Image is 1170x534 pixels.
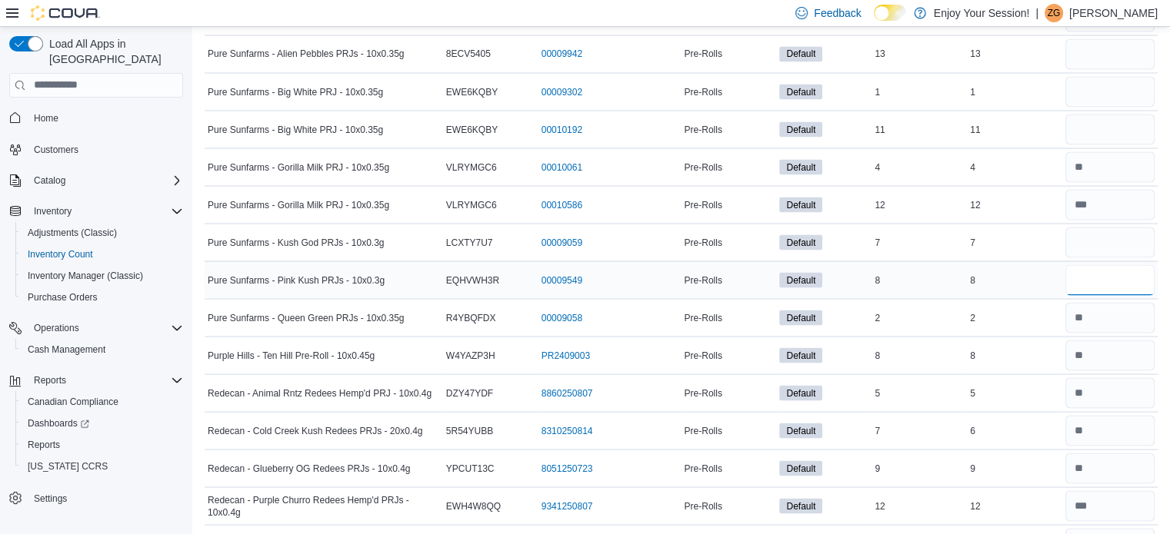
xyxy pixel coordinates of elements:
[446,85,498,98] span: EWE6KQBY
[779,498,822,513] span: Default
[15,222,189,244] button: Adjustments (Classic)
[684,499,722,512] span: Pre-Rolls
[872,308,967,327] div: 2
[15,434,189,456] button: Reports
[22,267,149,285] a: Inventory Manager (Classic)
[15,244,189,265] button: Inventory Count
[684,236,722,248] span: Pre-Rolls
[208,274,385,286] span: Pure Sunfarms - Pink Kush PRJs - 10x0.3g
[967,158,1062,176] div: 4
[28,202,78,221] button: Inventory
[872,270,967,289] div: 8
[28,460,108,473] span: [US_STATE] CCRS
[872,233,967,251] div: 7
[967,270,1062,289] div: 8
[872,346,967,364] div: 8
[208,236,384,248] span: Pure Sunfarms - Kush God PRJs - 10x0.3g
[779,385,822,400] span: Default
[34,174,65,187] span: Catalog
[28,291,98,303] span: Purchase Orders
[872,82,967,101] div: 1
[3,486,189,509] button: Settings
[446,123,498,135] span: EWE6KQBY
[786,235,815,249] span: Default
[779,46,822,61] span: Default
[22,457,114,476] a: [US_STATE] CCRS
[779,423,822,438] span: Default
[872,120,967,138] div: 11
[3,138,189,161] button: Customers
[542,274,582,286] a: 00009549
[779,84,822,99] span: Default
[542,462,593,474] a: 8051250723
[208,311,404,323] span: Pure Sunfarms - Queen Green PRJs - 10x0.35g
[786,197,815,211] span: Default
[874,5,906,21] input: Dark Mode
[967,195,1062,214] div: 12
[15,265,189,287] button: Inventory Manager (Classic)
[967,45,1062,63] div: 13
[872,496,967,515] div: 12
[542,424,593,436] a: 8310250814
[28,140,183,159] span: Customers
[684,198,722,211] span: Pre-Rolls
[208,493,440,518] span: Redecan - Purple Churro Redees Hemp'd PRJs - 10x0.4g
[684,424,722,436] span: Pre-Rolls
[786,310,815,324] span: Default
[786,122,815,136] span: Default
[684,311,722,323] span: Pre-Rolls
[3,317,189,339] button: Operations
[28,439,60,451] span: Reports
[542,499,593,512] a: 9341250807
[967,496,1062,515] div: 12
[28,109,65,128] a: Home
[22,436,183,454] span: Reports
[3,107,189,129] button: Home
[786,273,815,287] span: Default
[967,120,1062,138] div: 11
[967,233,1062,251] div: 7
[542,85,582,98] a: 00009302
[208,386,432,399] span: Redecan - Animal Rntz Redees Hemp'd PRJ - 10x0.4g
[208,424,422,436] span: Redecan - Cold Creek Kush Redees PRJs - 20x0.4g
[22,393,183,411] span: Canadian Compliance
[872,383,967,402] div: 5
[542,48,582,60] a: 00009942
[28,343,105,356] span: Cash Management
[15,287,189,308] button: Purchase Orders
[28,141,85,159] a: Customers
[446,499,501,512] span: EWH4W8QQ
[208,85,383,98] span: Pure Sunfarms - Big White PRJ - 10x0.35g
[779,234,822,250] span: Default
[22,224,183,242] span: Adjustments (Classic)
[28,371,183,390] span: Reports
[779,197,822,212] span: Default
[779,272,822,287] span: Default
[446,424,493,436] span: 5R54YUBB
[786,499,815,512] span: Default
[34,374,66,386] span: Reports
[446,48,491,60] span: 8ECV5405
[208,161,389,173] span: Pure Sunfarms - Gorilla Milk PRJ - 10x0.35g
[28,396,118,408] span: Canadian Compliance
[542,236,582,248] a: 00009059
[872,459,967,477] div: 9
[28,371,72,390] button: Reports
[446,274,499,286] span: EQHVWH3R
[22,224,123,242] a: Adjustments (Classic)
[967,459,1062,477] div: 9
[22,245,183,264] span: Inventory Count
[786,461,815,475] span: Default
[542,161,582,173] a: 00010061
[22,393,125,411] a: Canadian Compliance
[208,462,410,474] span: Redecan - Glueberry OG Redees PRJs - 10x0.4g
[28,227,117,239] span: Adjustments (Classic)
[872,158,967,176] div: 4
[872,421,967,439] div: 7
[446,311,496,323] span: R4YBQFDX
[684,349,722,361] span: Pre-Rolls
[22,340,183,359] span: Cash Management
[208,123,383,135] span: Pure Sunfarms - Big White PRJ - 10x0.35g
[15,456,189,477] button: [US_STATE] CCRS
